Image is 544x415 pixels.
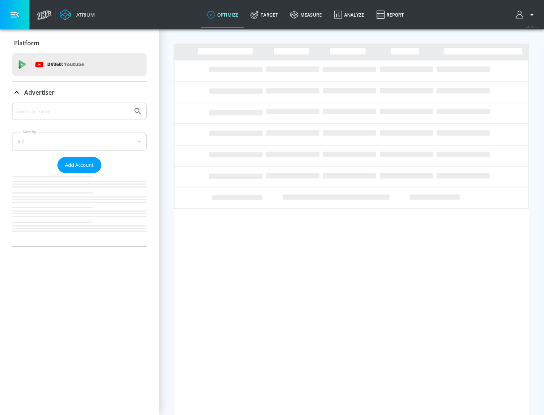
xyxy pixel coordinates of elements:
p: Youtube [64,60,84,68]
p: Advertiser [24,88,54,97]
span: v 4.28.0 [526,25,536,29]
input: Search by name [15,106,130,116]
a: optimize [201,1,244,28]
button: Add Account [57,157,101,173]
label: Sort By [22,129,38,134]
a: measure [284,1,328,28]
div: Platform [12,32,147,54]
nav: list of Advertiser [12,173,147,246]
p: DV360: [47,60,84,69]
div: Advertiser [12,103,147,246]
a: Report [370,1,410,28]
a: Target [244,1,284,28]
div: Advertiser [12,82,147,103]
div: DV360: Youtube [12,53,147,76]
div: A-Z [12,132,147,151]
span: Add Account [65,161,94,169]
a: Atrium [60,9,95,20]
p: Platform [14,39,39,47]
a: Analyze [328,1,370,28]
div: Atrium [73,11,95,18]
